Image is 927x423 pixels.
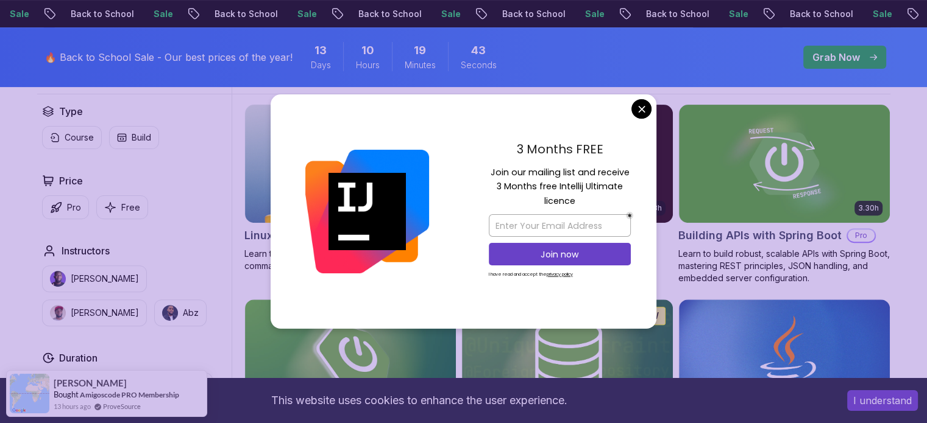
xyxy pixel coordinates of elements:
[812,50,860,65] p: Grab Now
[848,229,875,242] p: Pro
[65,131,94,144] p: Course
[183,307,199,319] p: Abz
[121,201,140,214] p: Free
[467,8,506,20] p: Sale
[611,8,650,20] p: Sale
[858,203,879,213] p: 3.30h
[816,8,899,20] p: Back to School
[54,401,91,411] span: 13 hours ago
[50,271,66,287] img: instructor img
[245,105,456,223] img: Linux Fundamentals card
[36,8,75,20] p: Sale
[59,173,83,188] h2: Price
[162,305,178,321] img: instructor img
[471,42,486,59] span: 43 Seconds
[97,8,180,20] p: Back to School
[42,299,147,326] button: instructor img[PERSON_NAME]
[461,59,497,71] span: Seconds
[361,42,374,59] span: 10 Hours
[103,401,141,411] a: ProveSource
[9,387,829,414] div: This website uses cookies to enhance the user experience.
[244,248,456,272] p: Learn the fundamentals of Linux and how to use the command line
[71,307,139,319] p: [PERSON_NAME]
[405,59,436,71] span: Minutes
[356,59,380,71] span: Hours
[245,299,456,418] img: Spring Boot for Beginners card
[462,299,673,418] img: Spring Data JPA card
[59,351,98,365] h2: Duration
[67,201,81,214] p: Pro
[42,195,89,219] button: Pro
[755,8,794,20] p: Sale
[71,273,139,285] p: [PERSON_NAME]
[314,42,327,59] span: 13 Days
[679,105,890,223] img: Building APIs with Spring Boot card
[10,374,49,413] img: provesource social proof notification image
[154,299,207,326] button: instructor imgAbz
[62,243,110,258] h2: Instructors
[180,8,219,20] p: Sale
[678,227,842,244] h2: Building APIs with Spring Boot
[241,8,324,20] p: Back to School
[50,305,66,321] img: instructor img
[59,104,83,119] h2: Type
[414,42,426,59] span: 19 Minutes
[678,104,890,284] a: Building APIs with Spring Boot card3.30hBuilding APIs with Spring BootProLearn to build robust, s...
[44,50,293,65] p: 🔥 Back to School Sale - Our best prices of the year!
[528,8,611,20] p: Back to School
[678,248,890,284] p: Learn to build robust, scalable APIs with Spring Boot, mastering REST principles, JSON handling, ...
[132,131,151,144] p: Build
[324,8,363,20] p: Sale
[679,299,890,418] img: Java for Beginners card
[672,8,755,20] p: Back to School
[96,195,148,219] button: Free
[244,227,352,244] h2: Linux Fundamentals
[42,265,147,292] button: instructor img[PERSON_NAME]
[54,378,127,388] span: [PERSON_NAME]
[385,8,467,20] p: Back to School
[847,390,918,411] button: Accept cookies
[80,390,179,399] a: Amigoscode PRO Membership
[54,390,79,399] span: Bought
[42,126,102,149] button: Course
[244,104,456,272] a: Linux Fundamentals card6.00hLinux FundamentalsProLearn the fundamentals of Linux and how to use t...
[311,59,331,71] span: Days
[109,126,159,149] button: Build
